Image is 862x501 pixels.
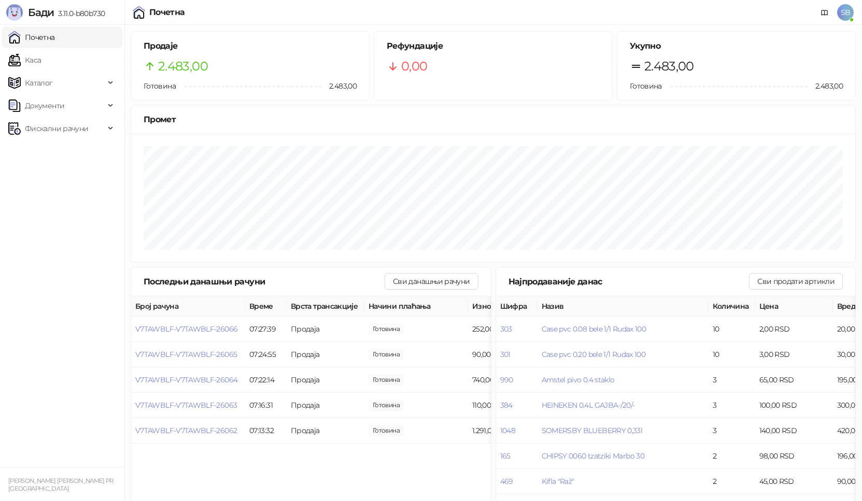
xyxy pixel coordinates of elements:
[287,296,364,317] th: Врста трансакције
[287,342,364,367] td: Продаја
[542,350,646,359] button: Case pvc 0.20 bele 1/1 Rudax 100
[709,296,755,317] th: Количина
[468,367,546,393] td: 740,00 RSD
[630,81,662,91] span: Готовина
[542,375,615,384] button: Amstel pivo 0.4 staklo
[542,324,646,334] button: Case pvc 0.08 bele 1/1 Rudax 100
[755,443,833,469] td: 98,00 RSD
[401,56,427,76] span: 0,00
[245,393,287,418] td: 07:16:31
[245,342,287,367] td: 07:24:55
[287,393,364,418] td: Продаја
[500,426,515,435] button: 1048
[6,4,23,21] img: Logo
[135,324,237,334] button: V7TAWBLF-V7TAWBLF-26066
[542,477,574,486] button: Kifla "Raž"
[755,296,833,317] th: Цена
[500,324,512,334] button: 303
[25,118,88,139] span: Фискални рачуни
[508,275,750,288] div: Најпродаваније данас
[468,342,546,367] td: 90,00 RSD
[135,375,237,384] button: V7TAWBLF-V7TAWBLF-26064
[8,50,41,70] a: Каса
[369,349,404,360] span: 90,00
[755,342,833,367] td: 3,00 RSD
[709,342,755,367] td: 10
[755,469,833,494] td: 45,00 RSD
[135,350,237,359] button: V7TAWBLF-V7TAWBLF-26065
[468,317,546,342] td: 252,00 RSD
[369,425,404,436] span: 1.291,00
[245,367,287,393] td: 07:22:14
[245,418,287,443] td: 07:13:32
[131,296,245,317] th: Број рачуна
[500,451,511,461] button: 165
[630,40,843,52] h5: Укупно
[496,296,538,317] th: Шифра
[245,296,287,317] th: Време
[538,296,709,317] th: Назив
[8,477,114,492] small: [PERSON_NAME] [PERSON_NAME] PR [GEOGRAPHIC_DATA]
[755,367,833,393] td: 65,00 RSD
[54,9,105,18] span: 3.11.0-b80b730
[808,80,843,92] span: 2.483,00
[385,273,478,290] button: Сви данашњи рачуни
[287,317,364,342] td: Продаја
[500,477,513,486] button: 469
[287,367,364,393] td: Продаја
[144,40,357,52] h5: Продаје
[837,4,854,21] span: SB
[369,323,404,335] span: 252,00
[755,317,833,342] td: 2,00 RSD
[542,400,635,410] button: HEINEKEN 0.4L GAJBA-/20/-
[709,443,755,469] td: 2
[468,296,546,317] th: Износ
[369,399,404,411] span: 110,00
[144,275,385,288] div: Последњи данашњи рачуни
[322,80,357,92] span: 2.483,00
[644,56,694,76] span: 2.483,00
[144,113,843,126] div: Промет
[500,400,513,410] button: 384
[542,426,643,435] button: SOMERSBY BLUEBERRY 0,33l
[158,56,208,76] span: 2.483,00
[816,4,833,21] a: Документација
[468,418,546,443] td: 1.291,00 RSD
[25,95,64,116] span: Документи
[542,451,644,461] button: CHIPSY 0060 tzatziki Marbo 30
[8,27,55,48] a: Почетна
[709,418,755,443] td: 3
[709,317,755,342] td: 10
[369,374,404,385] span: 740,00
[709,367,755,393] td: 3
[25,73,53,93] span: Каталог
[144,81,176,91] span: Готовина
[135,426,237,435] button: V7TAWBLF-V7TAWBLF-26062
[755,393,833,418] td: 100,00 RSD
[500,375,513,384] button: 990
[135,400,237,410] button: V7TAWBLF-V7TAWBLF-26063
[387,40,600,52] h5: Рефундације
[468,393,546,418] td: 110,00 RSD
[709,469,755,494] td: 2
[500,350,511,359] button: 301
[28,6,54,19] span: Бади
[149,8,185,17] div: Почетна
[287,418,364,443] td: Продаја
[709,393,755,418] td: 3
[755,418,833,443] td: 140,00 RSD
[245,317,287,342] td: 07:27:39
[364,296,468,317] th: Начини плаћања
